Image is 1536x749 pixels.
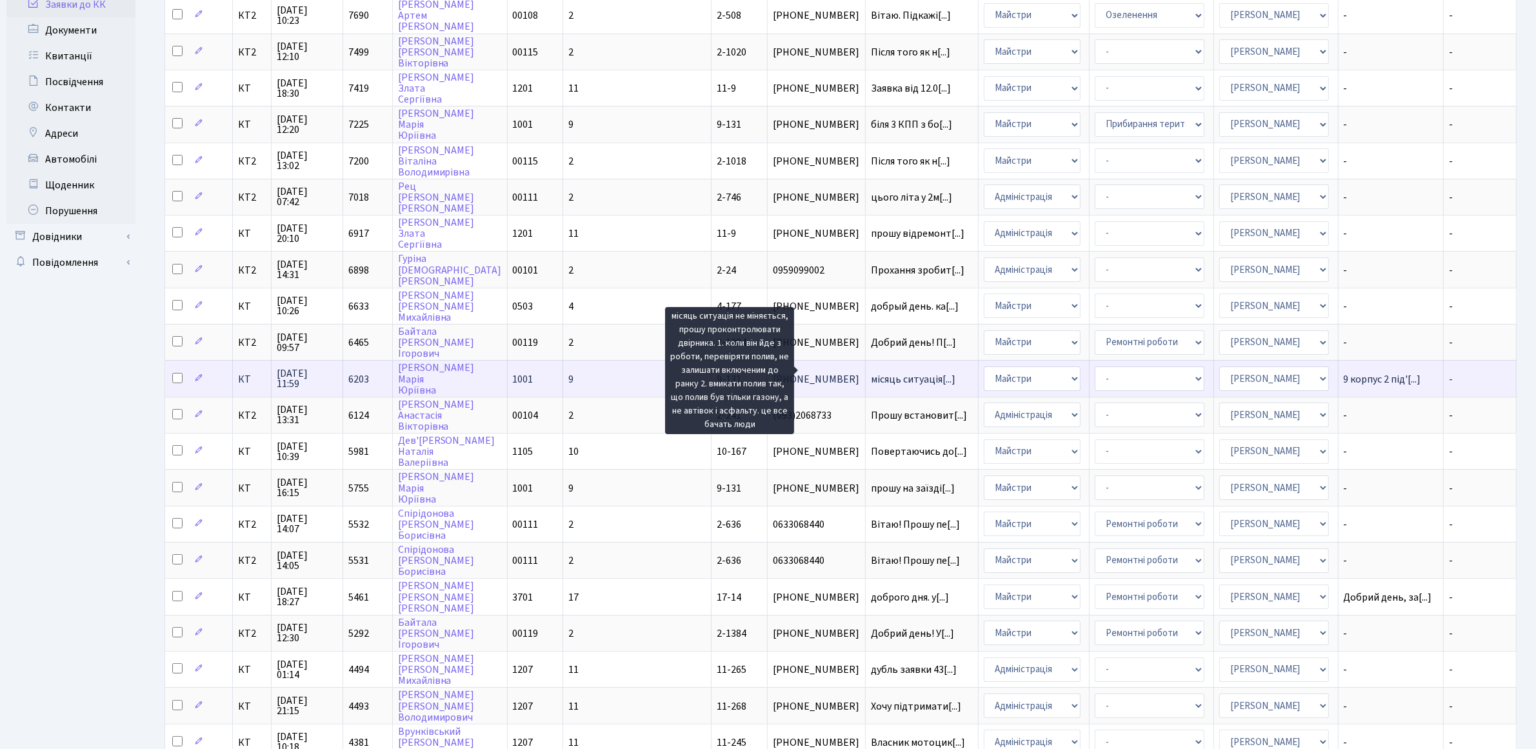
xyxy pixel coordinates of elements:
[398,361,475,397] a: [PERSON_NAME]МаріяЮріївна
[348,190,369,205] span: 7018
[348,517,369,532] span: 5532
[717,154,746,168] span: 2-1018
[717,481,741,495] span: 9-131
[238,47,266,57] span: КТ2
[773,83,860,94] span: [PHONE_NUMBER]
[398,543,475,579] a: Спірідонова[PERSON_NAME]Борисівна
[238,701,266,712] span: КТ
[1344,119,1438,130] span: -
[348,481,369,495] span: 5755
[773,701,860,712] span: [PHONE_NUMBER]
[1344,265,1438,275] span: -
[1449,226,1453,241] span: -
[513,517,539,532] span: 00111
[277,5,337,26] span: [DATE] 10:23
[1344,228,1438,239] span: -
[398,215,475,252] a: [PERSON_NAME]ЗлатаСергіївна
[1344,737,1438,748] span: -
[277,550,337,571] span: [DATE] 14:05
[717,8,741,23] span: 2-508
[348,45,369,59] span: 7499
[238,555,266,566] span: КТ2
[1344,410,1438,421] span: -
[1344,47,1438,57] span: -
[773,265,860,275] span: 0959099002
[238,410,266,421] span: КТ2
[398,325,475,361] a: Байтала[PERSON_NAME]Ігорович
[871,663,957,677] span: дубль заявки 43[...]
[568,517,574,532] span: 2
[568,554,574,568] span: 2
[513,154,539,168] span: 00115
[1344,372,1421,386] span: 9 корпус 2 під'[...]
[773,446,860,457] span: [PHONE_NUMBER]
[348,117,369,132] span: 7225
[1449,372,1453,386] span: -
[513,263,539,277] span: 00101
[277,186,337,207] span: [DATE] 07:42
[1344,192,1438,203] span: -
[238,483,266,494] span: КТ
[513,45,539,59] span: 00115
[1344,446,1438,457] span: -
[1449,45,1453,59] span: -
[568,226,579,241] span: 11
[568,590,579,604] span: 17
[277,514,337,534] span: [DATE] 14:07
[717,226,736,241] span: 11-9
[277,259,337,280] span: [DATE] 14:31
[277,41,337,62] span: [DATE] 12:10
[6,69,135,95] a: Посвідчення
[513,81,534,95] span: 1201
[1449,335,1453,350] span: -
[871,481,955,495] span: прошу на заїзді[...]
[398,34,475,70] a: [PERSON_NAME][PERSON_NAME]Вікторівна
[717,590,741,604] span: 17-14
[871,299,959,314] span: добрый день. ка[...]
[238,156,266,166] span: КТ2
[1344,519,1438,530] span: -
[6,43,135,69] a: Квитанції
[773,156,860,166] span: [PHONE_NUMBER]
[568,117,574,132] span: 9
[1344,628,1438,639] span: -
[238,119,266,130] span: КТ
[398,288,475,325] a: [PERSON_NAME][PERSON_NAME]Михайлівна
[871,372,955,386] span: місяць ситуація[...]
[773,483,860,494] span: [PHONE_NUMBER]
[717,81,736,95] span: 11-9
[1344,83,1438,94] span: -
[568,408,574,423] span: 2
[398,434,495,470] a: Дев'[PERSON_NAME]НаталіяВалеріївна
[871,699,961,714] span: Хочу підтримати[...]
[238,10,266,21] span: КТ2
[238,301,266,312] span: КТ
[871,263,964,277] span: Прохання зробит[...]
[717,263,736,277] span: 2-24
[513,408,539,423] span: 00104
[717,117,741,132] span: 9-131
[348,263,369,277] span: 6898
[348,663,369,677] span: 4494
[1449,699,1453,714] span: -
[513,663,534,677] span: 1207
[277,114,337,135] span: [DATE] 12:20
[348,699,369,714] span: 4493
[6,172,135,198] a: Щоденник
[398,688,475,724] a: [PERSON_NAME][PERSON_NAME]Володимирович
[871,154,950,168] span: Після того як н[...]
[513,699,534,714] span: 1207
[717,45,746,59] span: 2-1020
[1449,590,1453,604] span: -
[871,45,950,59] span: Після того як н[...]
[1449,626,1453,641] span: -
[568,45,574,59] span: 2
[348,554,369,568] span: 5531
[1344,483,1438,494] span: -
[6,17,135,43] a: Документи
[717,299,741,314] span: 4-177
[238,519,266,530] span: КТ2
[1344,701,1438,712] span: -
[1344,337,1438,348] span: -
[871,226,964,241] span: прошу відремонт[...]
